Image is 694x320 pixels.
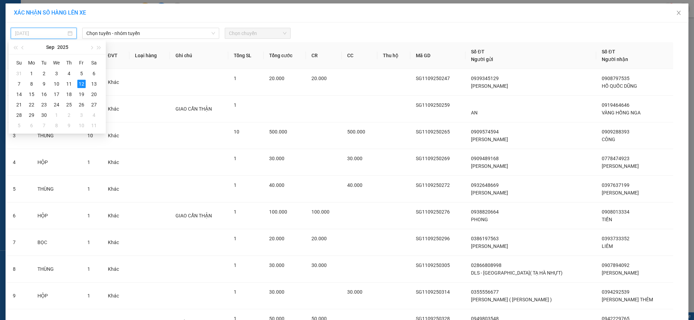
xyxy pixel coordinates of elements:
[471,83,508,89] span: [PERSON_NAME]
[471,49,484,54] span: Số ĐT
[669,3,688,23] button: Close
[228,42,264,69] th: Tổng SL
[234,156,237,161] span: 1
[602,182,629,188] span: 0397637199
[471,262,502,268] span: 02866808998
[40,69,48,78] div: 2
[602,297,653,302] span: [PERSON_NAME] THÊM
[27,111,36,119] div: 29
[416,236,450,241] span: SG1109250296
[52,69,61,78] div: 3
[269,156,284,161] span: 30.000
[27,101,36,109] div: 22
[50,79,63,89] td: 2025-09-10
[471,297,552,302] span: [PERSON_NAME] ( [PERSON_NAME] )
[15,69,23,78] div: 31
[38,120,50,131] td: 2025-10-07
[471,76,499,81] span: 0939345129
[25,110,38,120] td: 2025-09-29
[102,256,130,283] td: Khác
[13,120,25,131] td: 2025-10-05
[40,121,48,130] div: 7
[471,163,508,169] span: [PERSON_NAME]
[471,270,563,276] span: DLS - [GEOGRAPHIC_DATA]( TẠ HÀ NHỰT)
[40,101,48,109] div: 23
[25,120,38,131] td: 2025-10-06
[90,111,98,119] div: 4
[52,101,61,109] div: 24
[88,89,100,100] td: 2025-09-20
[90,90,98,98] div: 20
[7,42,32,69] th: STT
[15,121,23,130] div: 5
[7,202,32,229] td: 6
[88,100,100,110] td: 2025-09-27
[264,42,306,69] th: Tổng cước
[471,217,488,222] span: PHONG
[347,129,365,135] span: 500.000
[102,229,130,256] td: Khác
[7,176,32,202] td: 5
[38,110,50,120] td: 2025-09-30
[102,202,130,229] td: Khác
[63,110,75,120] td: 2025-10-02
[7,256,32,283] td: 8
[602,262,629,268] span: 0907894092
[65,111,73,119] div: 2
[229,28,286,38] span: Chọn chuyến
[311,76,327,81] span: 20.000
[234,289,237,295] span: 1
[50,120,63,131] td: 2025-10-08
[471,182,499,188] span: 0932648669
[87,293,90,299] span: 1
[87,240,90,245] span: 1
[32,122,82,149] td: THÙNG
[25,89,38,100] td: 2025-09-15
[471,236,499,241] span: 0386197563
[269,262,284,268] span: 30.000
[347,289,362,295] span: 30.000
[15,80,23,88] div: 7
[15,29,66,37] input: 12/09/2025
[175,106,212,112] span: GIAO CẨN THẬN
[602,163,639,169] span: [PERSON_NAME]
[40,80,48,88] div: 9
[65,90,73,98] div: 18
[602,76,629,81] span: 0908797535
[38,57,50,68] th: Tu
[602,289,629,295] span: 0394292539
[87,186,90,192] span: 1
[311,262,327,268] span: 30.000
[13,89,25,100] td: 2025-09-14
[27,90,36,98] div: 15
[38,89,50,100] td: 2025-09-16
[32,176,82,202] td: THÙNG
[102,96,130,122] td: Khác
[102,42,130,69] th: ĐVT
[38,79,50,89] td: 2025-09-09
[32,202,82,229] td: HỘP
[13,100,25,110] td: 2025-09-21
[416,182,450,188] span: SG1109250272
[102,176,130,202] td: Khác
[471,243,508,249] span: [PERSON_NAME]
[471,57,493,62] span: Người gửi
[32,229,82,256] td: BỌC
[234,76,237,81] span: 1
[269,209,287,215] span: 100.000
[63,57,75,68] th: Th
[234,262,237,268] span: 1
[471,190,508,196] span: [PERSON_NAME]
[25,68,38,79] td: 2025-09-01
[88,68,100,79] td: 2025-09-06
[90,121,98,130] div: 11
[32,149,82,176] td: HỘP
[75,110,88,120] td: 2025-10-03
[416,76,450,81] span: SG1109250247
[269,182,284,188] span: 40.000
[7,69,32,96] td: 1
[269,289,284,295] span: 30.000
[234,236,237,241] span: 1
[50,89,63,100] td: 2025-09-17
[102,69,130,96] td: Khác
